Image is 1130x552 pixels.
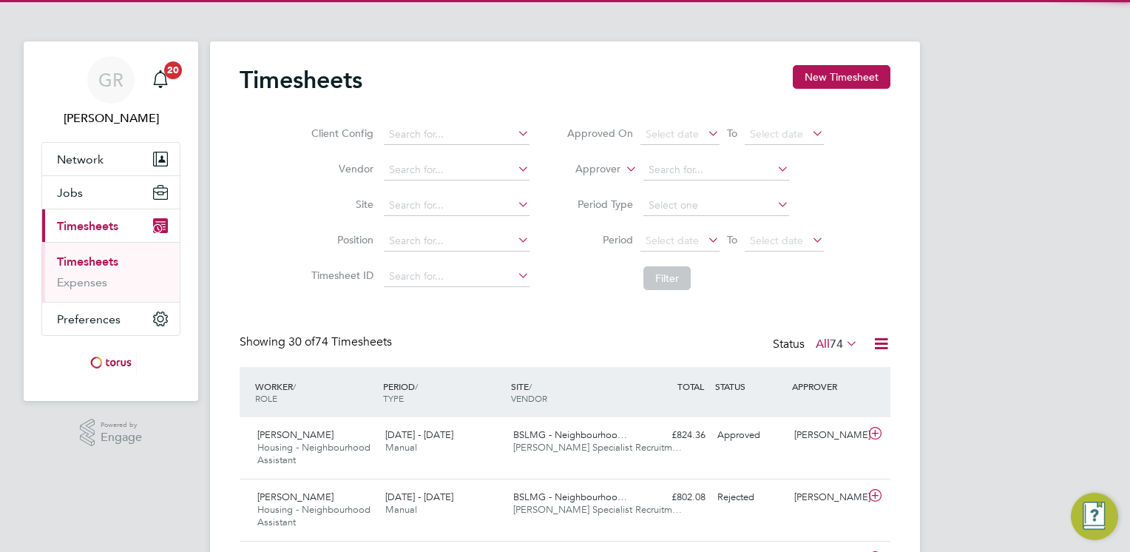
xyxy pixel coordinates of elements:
label: Period Type [566,198,633,211]
input: Search for... [384,124,530,145]
div: [PERSON_NAME] [788,485,865,510]
input: Search for... [384,195,530,216]
span: Manual [385,441,417,454]
div: Status [773,334,861,355]
span: BSLMG - Neighbourhoo… [513,491,627,503]
label: Client Config [307,127,373,140]
span: 74 Timesheets [288,334,392,349]
span: Jobs [57,186,83,200]
span: Geraldine Rice [41,110,180,127]
div: Timesheets [42,242,180,302]
span: 30 of [288,334,315,349]
span: [PERSON_NAME] [257,491,334,503]
span: ROLE [255,392,277,404]
span: Housing - Neighbourhood Assistant [257,503,371,528]
span: / [415,380,418,392]
span: 74 [830,337,843,351]
span: Engage [101,431,142,444]
a: GR[PERSON_NAME] [41,56,180,127]
label: Position [307,233,373,246]
button: Network [42,143,180,175]
div: STATUS [711,373,788,400]
div: WORKER [251,373,379,411]
input: Search for... [643,160,789,181]
span: VENDOR [511,392,547,404]
div: SITE [507,373,635,411]
button: Filter [643,266,691,290]
label: Period [566,233,633,246]
label: Approver [554,162,620,177]
span: Powered by [101,419,142,431]
span: GR [98,70,124,90]
input: Search for... [384,231,530,252]
span: Housing - Neighbourhood Assistant [257,441,371,466]
span: Select date [750,127,803,141]
img: torus-logo-retina.png [85,351,137,374]
span: Select date [646,234,699,247]
span: To [723,230,742,249]
div: PERIOD [379,373,507,411]
div: APPROVER [788,373,865,400]
span: To [723,124,742,143]
span: 20 [164,61,182,79]
button: Jobs [42,176,180,209]
span: Manual [385,503,417,516]
label: Approved On [566,127,633,140]
span: [DATE] - [DATE] [385,491,453,503]
span: / [293,380,296,392]
input: Search for... [384,266,530,287]
span: [PERSON_NAME] [257,428,334,441]
span: Select date [750,234,803,247]
button: Timesheets [42,209,180,242]
span: Preferences [57,312,121,326]
a: Timesheets [57,255,118,269]
span: / [529,380,532,392]
label: Site [307,198,373,211]
input: Select one [643,195,789,216]
span: TYPE [383,392,404,404]
div: Rejected [711,485,788,510]
span: Timesheets [57,219,118,233]
label: Vendor [307,162,373,175]
button: New Timesheet [793,65,890,89]
div: £802.08 [635,485,711,510]
span: Select date [646,127,699,141]
div: Showing [240,334,395,350]
span: BSLMG - Neighbourhoo… [513,428,627,441]
div: [PERSON_NAME] [788,423,865,448]
span: Network [57,152,104,166]
button: Engage Resource Center [1071,493,1118,540]
div: £824.36 [635,423,711,448]
button: Preferences [42,303,180,335]
label: Timesheet ID [307,269,373,282]
a: 20 [146,56,175,104]
nav: Main navigation [24,41,198,401]
input: Search for... [384,160,530,181]
a: Powered byEngage [80,419,143,447]
span: [PERSON_NAME] Specialist Recruitm… [513,441,682,454]
label: All [816,337,858,351]
span: [DATE] - [DATE] [385,428,453,441]
h2: Timesheets [240,65,362,95]
span: [PERSON_NAME] Specialist Recruitm… [513,503,682,516]
a: Go to home page [41,351,180,374]
a: Expenses [57,275,107,289]
span: TOTAL [677,380,704,392]
div: Approved [711,423,788,448]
